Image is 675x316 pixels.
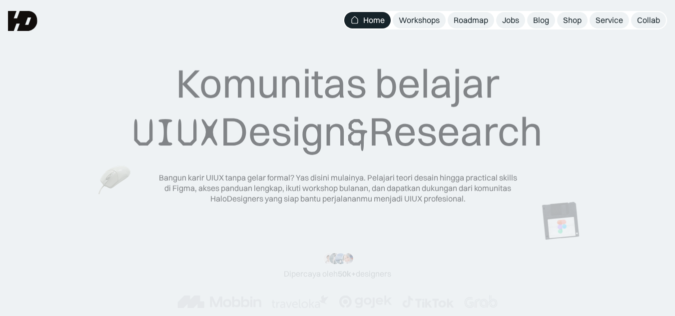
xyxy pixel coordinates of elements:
[338,269,356,279] span: 50k+
[132,59,543,157] div: Komunitas belajar Design Research
[132,109,220,157] span: UIUX
[590,12,629,28] a: Service
[454,15,488,25] div: Roadmap
[344,12,391,28] a: Home
[158,173,518,204] div: Bangun karir UIUX tanpa gelar formal? Yas disini mulainya. Pelajari teori desain hingga practical...
[631,12,666,28] a: Collab
[502,15,519,25] div: Jobs
[527,12,555,28] a: Blog
[563,15,582,25] div: Shop
[393,12,446,28] a: Workshops
[533,15,549,25] div: Blog
[596,15,623,25] div: Service
[347,109,369,157] span: &
[557,12,588,28] a: Shop
[448,12,494,28] a: Roadmap
[284,269,391,279] div: Dipercaya oleh designers
[496,12,525,28] a: Jobs
[399,15,440,25] div: Workshops
[637,15,660,25] div: Collab
[363,15,385,25] div: Home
